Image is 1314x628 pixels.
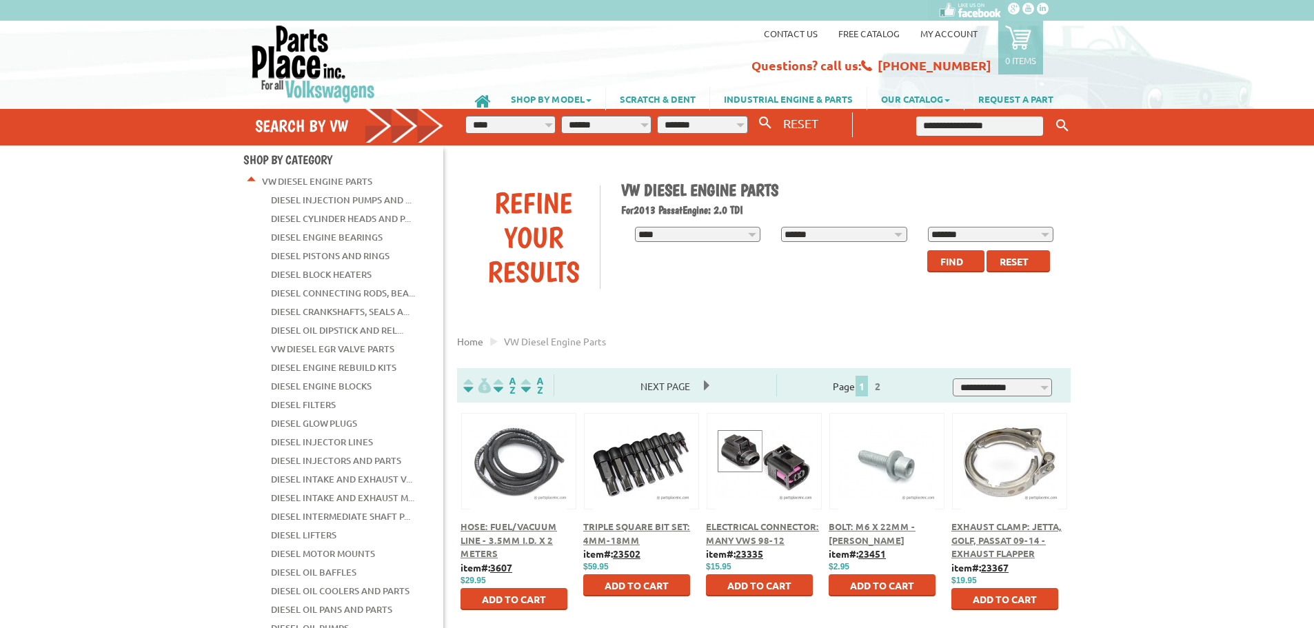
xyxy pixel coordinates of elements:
[271,452,401,469] a: Diesel Injectors and Parts
[271,210,411,227] a: Diesel Cylinder Heads and P...
[710,87,867,110] a: INDUSTRIAL ENGINE & PARTS
[255,116,444,136] h4: Search by VW
[621,203,634,216] span: For
[706,574,813,596] button: Add to Cart
[271,470,412,488] a: Diesel Intake and Exhaust V...
[727,579,791,591] span: Add to Cart
[463,378,491,394] img: filterpricelow.svg
[927,250,984,272] button: Find
[271,600,392,618] a: Diesel Oil Pans and Parts
[858,547,886,560] u: 23451
[951,576,977,585] span: $19.95
[754,113,777,133] button: Search By VW...
[605,579,669,591] span: Add to Cart
[940,255,963,267] span: Find
[987,250,1050,272] button: Reset
[271,582,410,600] a: Diesel Oil Coolers and Parts
[271,321,403,339] a: Diesel Oil Dipstick and Rel...
[964,87,1067,110] a: REQUEST A PART
[583,562,609,571] span: $59.95
[461,576,486,585] span: $29.95
[271,489,414,507] a: Diesel Intake and Exhaust M...
[783,116,818,130] span: RESET
[467,185,600,289] div: Refine Your Results
[856,376,868,396] span: 1
[583,574,690,596] button: Add to Cart
[764,28,818,39] a: Contact us
[271,545,375,563] a: Diesel Motor Mounts
[457,335,483,347] a: Home
[621,180,1061,200] h1: VW Diesel Engine Parts
[867,87,964,110] a: OUR CATALOG
[627,376,704,396] span: Next Page
[490,561,512,574] u: 3607
[271,284,415,302] a: Diesel Connecting Rods, Bea...
[262,172,372,190] a: VW Diesel Engine Parts
[271,526,336,544] a: Diesel Lifters
[583,547,640,560] b: item#:
[461,520,557,559] a: Hose: Fuel/Vacuum Line - 3.5mm I.D. x 2 meters
[627,380,704,392] a: Next Page
[1000,255,1029,267] span: Reset
[829,520,916,546] a: Bolt: M6 x 22mm - [PERSON_NAME]
[1052,114,1073,137] button: Keyword Search
[829,562,849,571] span: $2.95
[706,562,731,571] span: $15.95
[271,414,357,432] a: Diesel Glow Plugs
[271,507,410,525] a: Diesel Intermediate Shaft P...
[271,377,372,395] a: Diesel Engine Blocks
[621,203,1061,216] h2: 2013 Passat
[271,433,373,451] a: Diesel Injector Lines
[706,520,819,546] a: Electrical Connector: Many VWs 98-12
[504,335,606,347] span: VW diesel engine parts
[951,520,1062,559] a: Exhaust Clamp: Jetta, Golf, Passat 09-14 - Exhaust Flapper
[829,574,936,596] button: Add to Cart
[951,588,1058,610] button: Add to Cart
[271,228,383,246] a: Diesel Engine Bearings
[491,378,518,394] img: Sort by Headline
[871,380,884,392] a: 2
[461,588,567,610] button: Add to Cart
[271,265,372,283] a: Diesel Block Heaters
[518,378,546,394] img: Sort by Sales Rank
[1005,54,1036,66] p: 0 items
[778,113,824,133] button: RESET
[920,28,978,39] a: My Account
[613,547,640,560] u: 23502
[850,579,914,591] span: Add to Cart
[497,87,605,110] a: SHOP BY MODEL
[736,547,763,560] u: 23335
[271,191,412,209] a: Diesel Injection Pumps and ...
[776,374,940,396] div: Page
[271,396,336,414] a: Diesel Filters
[271,303,410,321] a: Diesel Crankshafts, Seals a...
[973,593,1037,605] span: Add to Cart
[461,561,512,574] b: item#:
[250,24,376,103] img: Parts Place Inc!
[981,561,1009,574] u: 23367
[951,561,1009,574] b: item#:
[271,247,390,265] a: Diesel Pistons and Rings
[271,340,394,358] a: VW Diesel EGR Valve Parts
[271,358,396,376] a: Diesel Engine Rebuild Kits
[243,152,443,167] h4: Shop By Category
[998,21,1043,74] a: 0 items
[838,28,900,39] a: Free Catalog
[683,203,743,216] span: Engine: 2.0 TDI
[829,547,886,560] b: item#:
[271,563,356,581] a: Diesel Oil Baffles
[482,593,546,605] span: Add to Cart
[583,520,690,546] a: Triple Square Bit Set: 4mm-18mm
[606,87,709,110] a: SCRATCH & DENT
[706,547,763,560] b: item#:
